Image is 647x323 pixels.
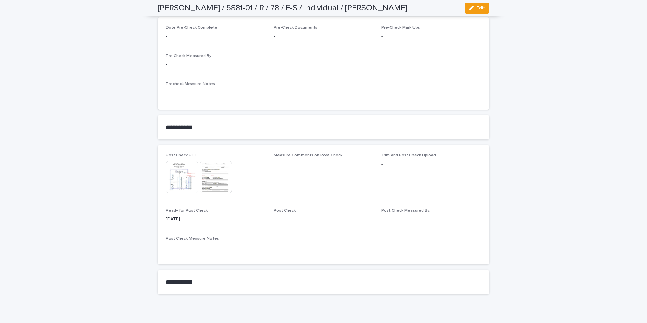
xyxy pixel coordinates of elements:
[274,26,317,30] span: Pre-Check Documents
[381,33,481,40] p: -
[166,33,266,40] p: -
[166,237,219,241] span: Post Check Measure Notes
[274,33,374,40] p: -
[166,209,208,213] span: Ready for Post Check
[381,216,481,223] p: -
[381,26,420,30] span: Pre-Check Mark Ups
[166,54,213,58] span: Pre Check Measured By:
[274,153,342,157] span: Measure Comments on Post Check
[166,244,481,251] p: -
[166,216,266,223] p: [DATE]
[381,153,436,157] span: Trim and Post Check Upload
[166,61,266,68] p: -
[158,3,407,13] h2: [PERSON_NAME] / 5881-01 / R / 78 / F-S / Individual / [PERSON_NAME]
[465,3,489,14] button: Edit
[381,161,481,168] p: -
[166,82,215,86] span: Precheck Measure Notes
[166,89,481,96] p: -
[166,26,217,30] span: Date Pre-Check Complete
[381,209,430,213] span: Post Check Measured By:
[274,216,374,223] p: -
[274,166,374,173] p: -
[274,209,296,213] span: Post Check
[476,6,485,10] span: Edit
[166,153,197,157] span: Post Check PDF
